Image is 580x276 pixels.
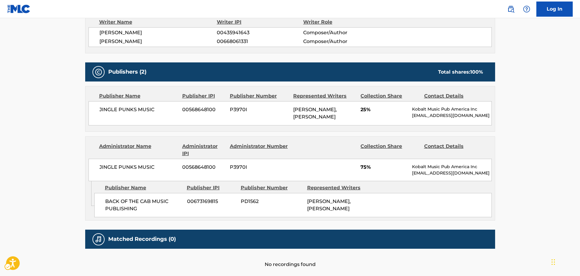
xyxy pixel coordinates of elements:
[95,68,102,76] img: Publishers
[108,68,146,75] h5: Publishers (2)
[307,198,351,211] span: [PERSON_NAME], [PERSON_NAME]
[230,106,289,113] span: P3970I
[99,143,178,157] div: Administrator Name
[99,18,217,26] div: Writer Name
[550,247,580,276] iframe: Hubspot Iframe
[99,106,178,113] span: JINGLE PUNKS MUSIC
[412,106,491,112] p: Kobalt Music Pub America Inc
[293,92,356,100] div: Represented Writers
[95,236,102,243] img: Matched Recordings
[99,29,217,36] span: [PERSON_NAME]
[507,5,515,13] img: search
[187,198,236,205] span: 00673169815
[303,18,382,26] div: Writer Role
[412,170,491,176] p: [EMAIL_ADDRESS][DOMAIN_NAME]
[182,92,225,100] div: Publisher IPI
[412,164,491,170] p: Kobalt Music Pub America Inc
[550,247,580,276] div: Chat Widget
[536,2,573,17] a: Log In
[470,69,483,75] span: 100 %
[187,184,236,191] div: Publisher IPI
[85,249,495,268] div: No recordings found
[424,92,483,100] div: Contact Details
[230,92,289,100] div: Publisher Number
[241,184,303,191] div: Publisher Number
[303,38,382,45] span: Composer/Author
[523,5,530,13] img: help
[182,143,225,157] div: Administrator IPI
[217,29,303,36] span: 00435941643
[360,164,407,171] span: 75%
[424,143,483,157] div: Contact Details
[293,107,337,120] span: [PERSON_NAME], [PERSON_NAME]
[182,164,225,171] span: 00568648100
[99,164,178,171] span: JINGLE PUNKS MUSIC
[7,5,31,13] img: MLC Logo
[360,106,407,113] span: 25%
[99,38,217,45] span: [PERSON_NAME]
[99,92,178,100] div: Publisher Name
[217,38,303,45] span: 00668061331
[360,92,419,100] div: Collection Share
[307,184,369,191] div: Represented Writers
[230,164,289,171] span: P3970I
[412,112,491,119] p: [EMAIL_ADDRESS][DOMAIN_NAME]
[105,184,182,191] div: Publisher Name
[108,236,176,243] h5: Matched Recordings (0)
[230,143,289,157] div: Administrator Number
[303,29,382,36] span: Composer/Author
[438,68,483,76] div: Total shares:
[552,253,555,271] div: Drag
[217,18,303,26] div: Writer IPI
[105,198,183,212] span: BACK OF THE CAB MUSIC PUBLISHING
[182,106,225,113] span: 00568648100
[241,198,303,205] span: PD1562
[360,143,419,157] div: Collection Share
